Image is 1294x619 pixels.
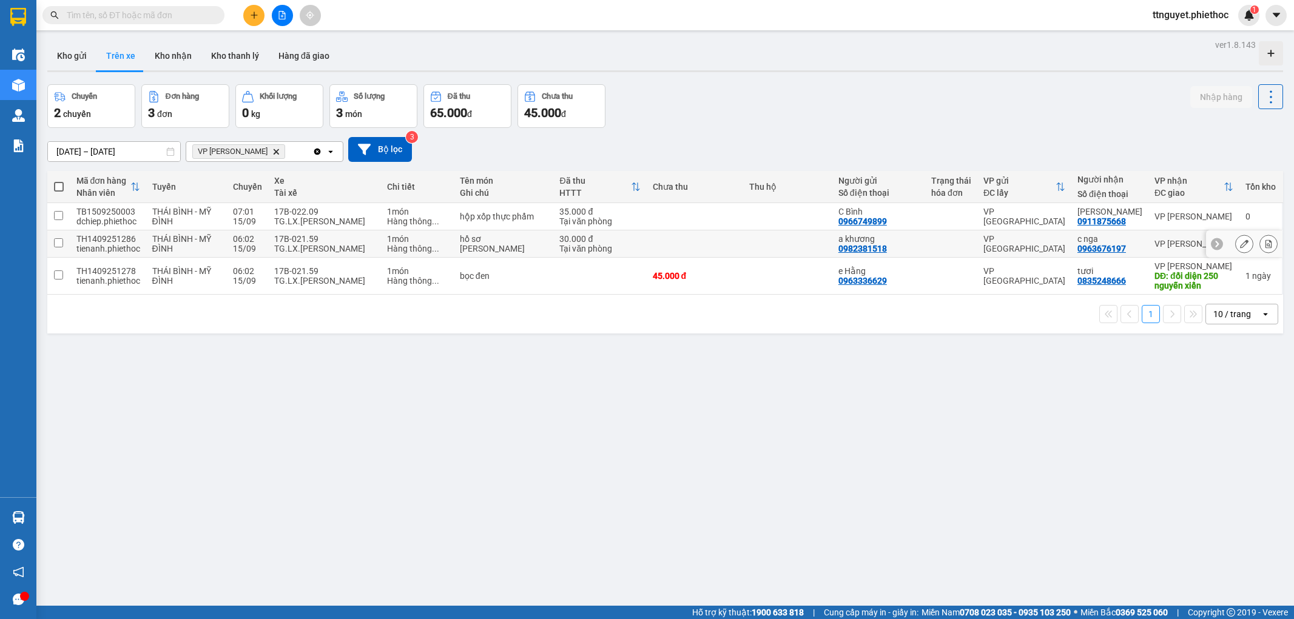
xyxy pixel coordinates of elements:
[824,606,918,619] span: Cung cấp máy in - giấy in:
[387,216,448,226] div: Hàng thông thường
[250,11,258,19] span: plus
[1244,10,1255,21] img: icon-new-feature
[152,207,211,226] span: THÁI BÌNH - MỸ ĐÌNH
[13,566,24,578] span: notification
[233,276,262,286] div: 15/09
[460,234,548,244] div: hồ sơ
[387,276,448,286] div: Hàng thông thường
[243,5,265,26] button: plus
[977,171,1071,203] th: Toggle SortBy
[838,276,887,286] div: 0963336629
[838,244,887,253] div: 0982381518
[1154,188,1224,198] div: ĐC giao
[838,234,919,244] div: a khương
[432,244,439,253] span: ...
[1077,207,1142,216] div: C Ngọc
[274,244,375,253] div: TG.LX.[PERSON_NAME]
[1154,271,1233,290] div: DĐ: đối diện 250 nguyễn xiển
[983,207,1065,226] div: VP [GEOGRAPHIC_DATA]
[12,109,25,122] img: warehouse-icon
[152,266,211,286] span: THÁI BÌNH - MỸ ĐÌNH
[1148,171,1239,203] th: Toggle SortBy
[274,176,375,186] div: Xe
[1077,244,1126,253] div: 0963676197
[145,41,201,70] button: Kho nhận
[922,606,1071,619] span: Miền Nam
[12,79,25,92] img: warehouse-icon
[460,271,548,281] div: bọc đen
[76,207,140,216] div: TB1509250003
[1177,606,1179,619] span: |
[201,41,269,70] button: Kho thanh lý
[559,234,640,244] div: 30.000 đ
[653,182,738,192] div: Chưa thu
[233,244,262,253] div: 15/09
[274,216,375,226] div: TG.LX.[PERSON_NAME]
[329,84,417,128] button: Số lượng3món
[152,234,211,253] span: THÁI BÌNH - MỸ ĐÌNH
[553,171,646,203] th: Toggle SortBy
[63,109,91,119] span: chuyến
[460,176,548,186] div: Tên món
[233,216,262,226] div: 15/09
[148,105,155,120] span: 3
[312,147,322,156] svg: Clear all
[278,11,286,19] span: file-add
[235,84,323,128] button: Khối lượng0kg
[157,109,172,119] span: đơn
[233,266,262,276] div: 06:02
[1245,212,1276,221] div: 0
[47,41,96,70] button: Kho gửi
[1227,608,1235,617] span: copyright
[467,109,472,119] span: đ
[983,188,1056,198] div: ĐC lấy
[76,216,140,226] div: dchiep.phiethoc
[1215,38,1256,52] div: ver 1.8.143
[1077,276,1126,286] div: 0835248666
[50,11,59,19] span: search
[300,5,321,26] button: aim
[345,109,362,119] span: món
[838,216,887,226] div: 0966749899
[67,8,210,22] input: Tìm tên, số ĐT hoặc mã đơn
[76,234,140,244] div: TH1409251286
[1235,235,1253,253] div: Sửa đơn hàng
[70,171,146,203] th: Toggle SortBy
[752,607,804,617] strong: 1900 633 818
[76,276,140,286] div: tienanh.phiethoc
[1154,212,1233,221] div: VP [PERSON_NAME]
[1252,271,1271,281] span: ngày
[387,207,448,216] div: 1 món
[348,137,412,162] button: Bộ lọc
[559,207,640,216] div: 35.000 đ
[517,84,605,128] button: Chưa thu45.000đ
[1074,610,1077,615] span: ⚪️
[1116,607,1168,617] strong: 0369 525 060
[12,139,25,152] img: solution-icon
[559,188,630,198] div: HTTT
[326,147,335,156] svg: open
[76,188,130,198] div: Nhân viên
[561,109,566,119] span: đ
[141,84,229,128] button: Đơn hàng3đơn
[1252,5,1256,14] span: 1
[1154,176,1224,186] div: VP nhận
[76,266,140,276] div: TH1409251278
[838,207,919,216] div: C Bình
[448,92,470,101] div: Đã thu
[432,276,439,286] span: ...
[460,244,548,253] div: lưu kho
[76,176,130,186] div: Mã đơn hàng
[423,84,511,128] button: Đã thu65.000đ
[983,176,1056,186] div: VP gửi
[274,266,375,276] div: 17B-021.59
[198,147,268,156] span: VP Nguyễn Xiển
[1265,5,1287,26] button: caret-down
[12,511,25,524] img: warehouse-icon
[1190,86,1252,108] button: Nhập hàng
[838,266,919,276] div: e Hằng
[1077,175,1142,184] div: Người nhận
[406,131,418,143] sup: 3
[166,92,199,101] div: Đơn hàng
[233,207,262,216] div: 07:01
